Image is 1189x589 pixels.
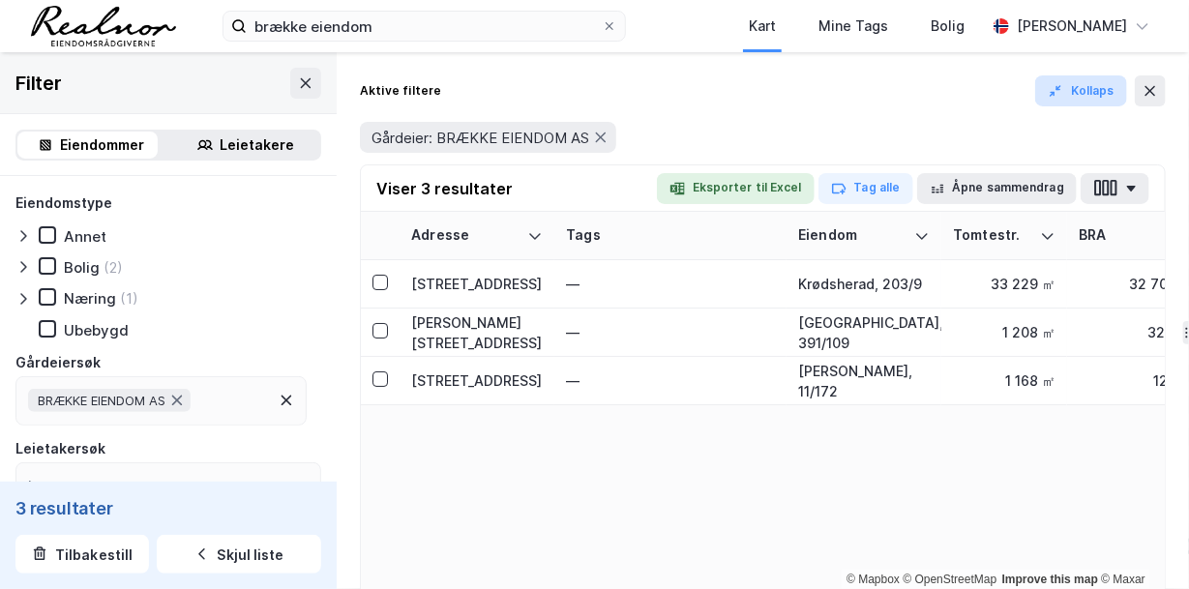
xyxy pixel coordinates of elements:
input: Søk på adresse, matrikkel, gårdeiere, leietakere eller personer [247,12,602,41]
div: (1) [120,289,138,308]
div: Kart [749,15,776,38]
span: BRÆKKE EIENDOM AS [38,393,165,408]
div: 33 229 ㎡ [953,274,1055,294]
div: Bolig [64,258,100,277]
div: — [566,269,775,300]
a: Mapbox [847,573,900,586]
button: Tag alle [818,173,913,204]
div: Viser 3 resultater [376,177,513,200]
div: [PERSON_NAME] [1017,15,1127,38]
div: Filter [15,68,62,99]
button: Skjul liste [157,535,321,574]
button: Eksporter til Excel [657,173,815,204]
div: Ingen [28,475,65,498]
div: Eiendom [798,226,907,245]
div: Adresse [411,226,520,245]
img: realnor-logo.934646d98de889bb5806.png [31,6,176,46]
div: Tomtestr. [953,226,1032,245]
div: Eiendommer [61,133,145,157]
div: Næring [64,289,116,308]
div: Leietakersøk [15,437,105,460]
div: 1 168 ㎡ [953,370,1055,391]
div: BRA [1079,226,1168,245]
div: Bolig [931,15,965,38]
a: Improve this map [1002,573,1098,586]
div: Gårdeiersøk [15,351,101,374]
span: Gårdeier: BRÆKKE EIENDOM AS [372,129,589,147]
button: Åpne sammendrag [917,173,1078,204]
div: (2) [104,258,123,277]
div: [GEOGRAPHIC_DATA], 391/109 [798,312,930,353]
button: Tilbakestill [15,535,149,574]
div: Ubebygd [64,321,129,339]
div: [STREET_ADDRESS] [411,370,543,391]
button: Kollaps [1035,75,1127,106]
div: Krødsherad, 203/9 [798,274,930,294]
div: Annet [64,227,106,246]
div: Aktive filtere [360,83,442,99]
div: — [566,366,775,397]
iframe: Chat Widget [1092,496,1189,589]
div: [PERSON_NAME], 11/172 [798,361,930,401]
div: — [566,317,775,348]
div: Tags [566,226,775,245]
div: Leietakere [221,133,295,157]
div: 1 208 ㎡ [953,322,1055,342]
div: [PERSON_NAME][STREET_ADDRESS] [411,312,543,353]
div: Mine Tags [818,15,888,38]
div: Kontrollprogram for chat [1092,496,1189,589]
div: [STREET_ADDRESS] [411,274,543,294]
div: 3 resultater [15,496,321,519]
a: OpenStreetMap [904,573,997,586]
div: Eiendomstype [15,191,112,215]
